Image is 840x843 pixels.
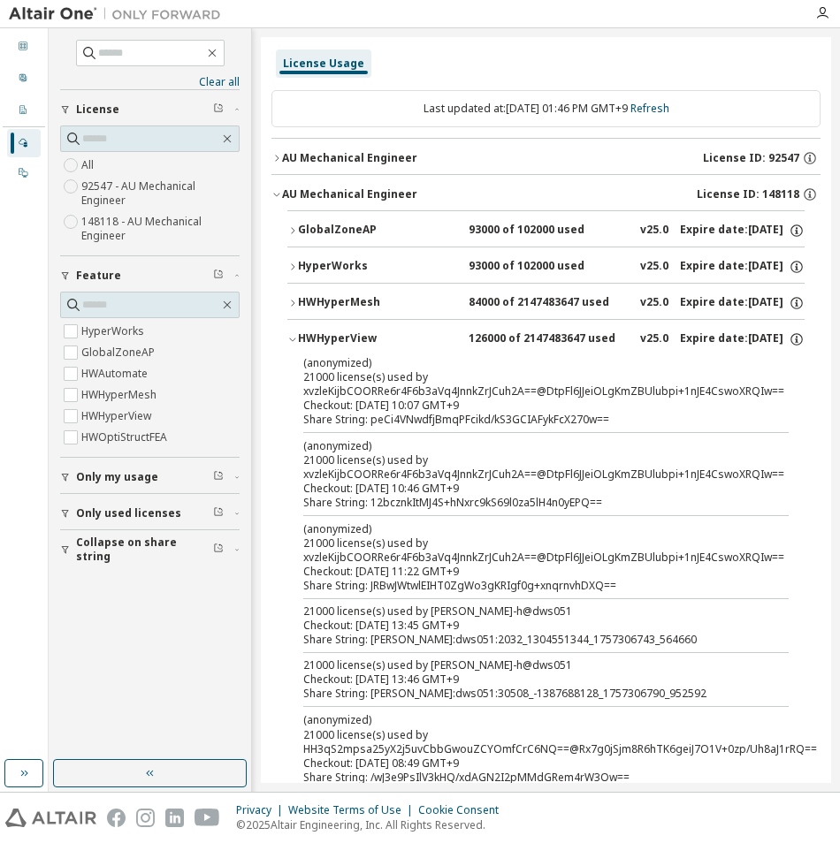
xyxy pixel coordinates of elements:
[303,771,746,785] div: Share String: /wJ3e9PsIlV3kHQ/xdAGN2I2pMMdGRem4rW3Ow==
[7,65,41,93] div: User Profile
[236,817,509,832] p: © 2025 Altair Engineering, Inc. All Rights Reserved.
[640,331,668,347] div: v25.0
[81,406,155,427] label: HWHyperView
[7,159,41,187] div: On Prem
[60,494,240,533] button: Only used licenses
[303,619,746,633] div: Checkout: [DATE] 13:45 GMT+9
[5,809,96,827] img: altair_logo.svg
[282,151,417,165] div: AU Mechanical Engineer
[60,256,240,295] button: Feature
[287,284,805,323] button: HWHyperMesh84000 of 2147483647 usedv25.0Expire date:[DATE]
[697,187,799,201] span: License ID: 148118
[630,101,669,116] a: Refresh
[298,331,457,347] div: HWHyperView
[680,331,805,347] div: Expire date: [DATE]
[303,482,746,496] div: Checkout: [DATE] 10:46 GMT+9
[303,438,746,453] p: (anonymized)
[303,521,746,565] div: 21000 license(s) used by xvzleKijbCOORRe6r4F6b3aVq4JnnkZrJCuh2A==@DtpFl6JJeiOLgKmZBUlubpi+1nJE4Cs...
[640,295,668,311] div: v25.0
[469,331,628,347] div: 126000 of 2147483647 used
[7,96,41,125] div: Company Profile
[469,259,628,275] div: 93000 of 102000 used
[213,543,224,557] span: Clear filter
[287,211,805,250] button: GlobalZoneAP93000 of 102000 usedv25.0Expire date:[DATE]
[303,565,746,579] div: Checkout: [DATE] 11:22 GMT+9
[60,458,240,497] button: Only my usage
[680,259,805,275] div: Expire date: [DATE]
[703,151,799,165] span: License ID: 92547
[213,506,224,520] span: Clear filter
[81,211,240,247] label: 148118 - AU Mechanical Engineer
[303,672,746,687] div: Checkout: [DATE] 13:46 GMT+9
[680,223,805,239] div: Expire date: [DATE]
[271,139,821,178] button: AU Mechanical EngineerLicense ID: 92547
[76,269,121,283] span: Feature
[236,803,288,817] div: Privacy
[287,320,805,359] button: HWHyperView126000 of 2147483647 usedv25.0Expire date:[DATE]
[60,530,240,569] button: Collapse on share string
[469,223,628,239] div: 93000 of 102000 used
[303,521,746,536] p: (anonymized)
[60,75,240,89] a: Clear all
[9,5,230,23] img: Altair One
[7,129,41,157] div: Managed
[303,658,746,672] div: 21000 license(s) used by [PERSON_NAME]-h@dws051
[81,342,158,363] label: GlobalZoneAP
[81,384,160,406] label: HWHyperMesh
[195,809,220,827] img: youtube.svg
[287,247,805,286] button: HyperWorks93000 of 102000 usedv25.0Expire date:[DATE]
[303,355,746,370] p: (anonymized)
[81,176,240,211] label: 92547 - AU Mechanical Engineer
[640,223,668,239] div: v25.0
[303,687,746,701] div: Share String: [PERSON_NAME]:dws051:30508_-1387688128_1757306790_952592
[303,413,746,427] div: Share String: peCi4VNwdfjBmqPFcikd/kS3GCIAFykFcX270w==
[81,321,148,342] label: HyperWorks
[76,506,181,520] span: Only used licenses
[76,103,119,117] span: License
[271,175,821,214] button: AU Mechanical EngineerLicense ID: 148118
[213,103,224,117] span: Clear filter
[303,756,746,771] div: Checkout: [DATE] 08:49 GMT+9
[298,259,457,275] div: HyperWorks
[7,33,41,61] div: Dashboard
[81,363,151,384] label: HWAutomate
[288,803,418,817] div: Website Terms of Use
[298,223,457,239] div: GlobalZoneAP
[81,427,171,448] label: HWOptiStructFEA
[303,604,746,619] div: 21000 license(s) used by [PERSON_NAME]-h@dws051
[282,187,417,201] div: AU Mechanical Engineer
[303,633,746,647] div: Share String: [PERSON_NAME]:dws051:2032_1304551344_1757306743_564660
[165,809,184,827] img: linkedin.svg
[298,295,457,311] div: HWHyperMesh
[303,399,746,413] div: Checkout: [DATE] 10:07 GMT+9
[418,803,509,817] div: Cookie Consent
[76,535,213,564] span: Collapse on share string
[303,712,746,756] div: 21000 license(s) used by HH3qS2mpsa25yX2j5uvCbbGwouZCYOmfCrC6NQ==@Rx7g0jSjm8R6hTK6geiJ7O1V+0zp/Uh...
[469,295,628,311] div: 84000 of 2147483647 used
[213,470,224,484] span: Clear filter
[303,438,746,482] div: 21000 license(s) used by xvzleKijbCOORRe6r4F6b3aVq4JnnkZrJCuh2A==@DtpFl6JJeiOLgKmZBUlubpi+1nJE4Cs...
[303,579,746,593] div: Share String: JRBwJWtwlEIHT0ZgWo3gKRIgf0g+xnqrnvhDXQ==
[283,57,364,71] div: License Usage
[60,90,240,129] button: License
[107,809,126,827] img: facebook.svg
[136,809,155,827] img: instagram.svg
[213,269,224,283] span: Clear filter
[640,259,668,275] div: v25.0
[303,496,746,510] div: Share String: 12bcznkItMJ4S+hNxrc9kS69l0za5lH4n0yEPQ==
[303,355,746,399] div: 21000 license(s) used by xvzleKijbCOORRe6r4F6b3aVq4JnnkZrJCuh2A==@DtpFl6JJeiOLgKmZBUlubpi+1nJE4Cs...
[76,470,158,484] span: Only my usage
[81,155,97,176] label: All
[680,295,805,311] div: Expire date: [DATE]
[303,712,746,727] p: (anonymized)
[271,90,821,127] div: Last updated at: [DATE] 01:46 PM GMT+9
